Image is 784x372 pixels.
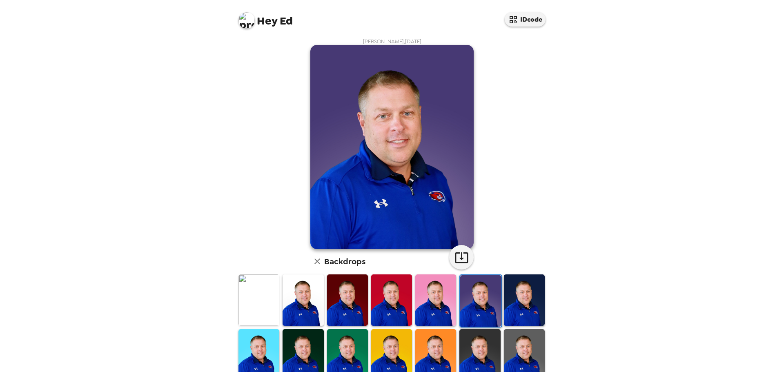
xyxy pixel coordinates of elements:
img: user [310,45,474,249]
img: Original [238,274,279,325]
span: [PERSON_NAME] , [DATE] [363,38,421,45]
button: IDcode [505,12,546,27]
span: Hey [257,13,277,28]
h6: Backdrops [324,255,365,268]
img: profile pic [238,12,255,29]
span: Ed [238,8,293,27]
